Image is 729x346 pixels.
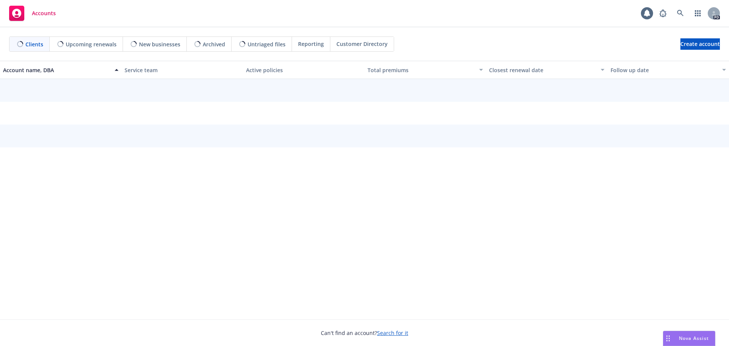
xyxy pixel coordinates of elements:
[32,10,56,16] span: Accounts
[611,66,718,74] div: Follow up date
[368,66,475,74] div: Total premiums
[690,6,705,21] a: Switch app
[139,40,180,48] span: New businesses
[663,331,715,346] button: Nova Assist
[680,37,720,51] span: Create account
[679,335,709,341] span: Nova Assist
[377,329,408,337] a: Search for it
[298,40,324,48] span: Reporting
[246,66,361,74] div: Active policies
[248,40,286,48] span: Untriaged files
[489,66,596,74] div: Closest renewal date
[243,61,364,79] button: Active policies
[66,40,117,48] span: Upcoming renewals
[486,61,607,79] button: Closest renewal date
[3,66,110,74] div: Account name, DBA
[336,40,388,48] span: Customer Directory
[364,61,486,79] button: Total premiums
[6,3,59,24] a: Accounts
[663,331,673,346] div: Drag to move
[121,61,243,79] button: Service team
[25,40,43,48] span: Clients
[673,6,688,21] a: Search
[607,61,729,79] button: Follow up date
[125,66,240,74] div: Service team
[321,329,408,337] span: Can't find an account?
[680,38,720,50] a: Create account
[203,40,225,48] span: Archived
[655,6,671,21] a: Report a Bug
